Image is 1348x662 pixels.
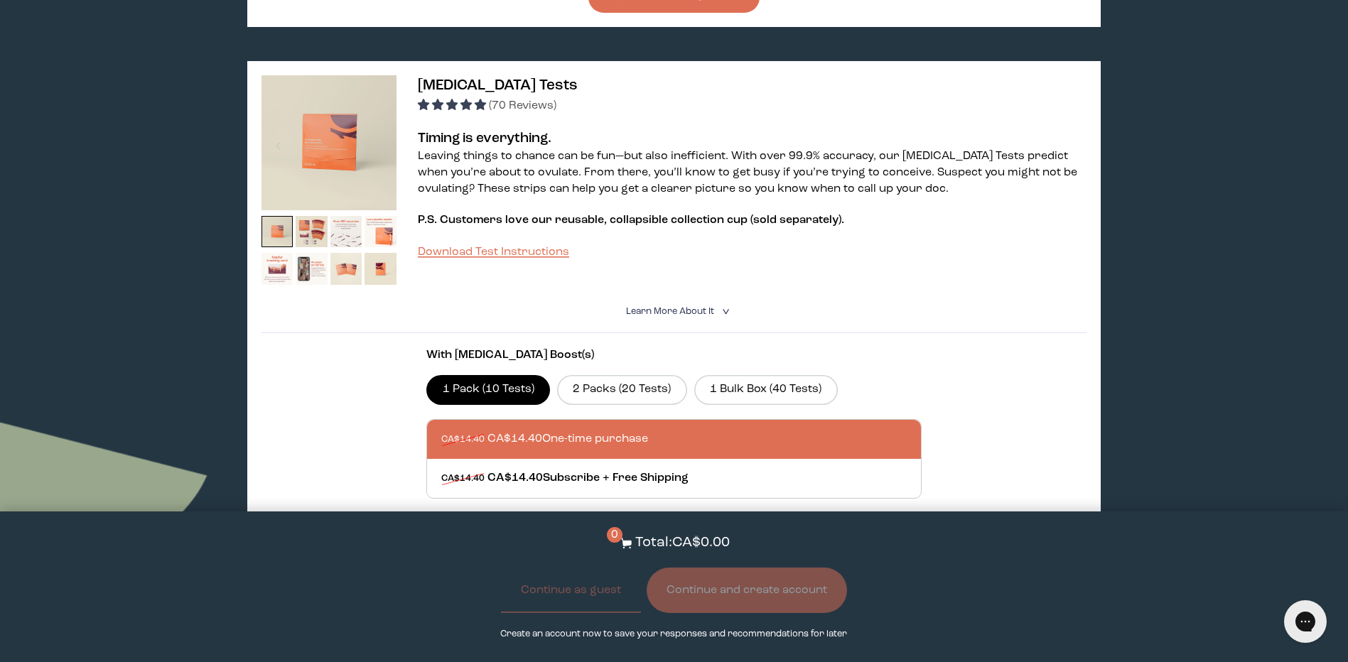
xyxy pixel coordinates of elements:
[418,78,578,93] span: [MEDICAL_DATA] Tests
[500,627,847,641] p: Create an account now to save your responses and recommendations for later
[501,568,641,613] button: Continue as guest
[296,216,328,248] img: thumbnail image
[426,347,922,364] p: With [MEDICAL_DATA] Boost(s)
[718,308,731,315] i: <
[557,375,687,405] label: 2 Packs (20 Tests)
[365,253,397,285] img: thumbnail image
[626,305,721,318] summary: Learn More About it <
[365,216,397,248] img: thumbnail image
[418,100,489,112] span: 4.96 stars
[296,253,328,285] img: thumbnail image
[647,568,847,613] button: Continue and create account
[426,375,550,405] label: 1 Pack (10 Tests)
[607,527,622,543] span: 0
[330,253,362,285] img: thumbnail image
[694,375,838,405] label: 1 Bulk Box (40 Tests)
[489,100,556,112] span: (70 Reviews)
[418,215,841,226] span: P.S. Customers love our reusable, collapsible collection cup (sold separately)
[261,216,293,248] img: thumbnail image
[635,533,730,553] p: Total: CA$0.00
[261,75,397,210] img: thumbnail image
[418,131,551,146] strong: Timing is everything.
[1277,595,1334,648] iframe: Gorgias live chat messenger
[261,253,293,285] img: thumbnail image
[626,307,714,316] span: Learn More About it
[418,246,569,258] a: Download Test Instructions
[841,215,844,226] span: .
[418,148,1087,197] p: Leaving things to chance can be fun—but also inefficient. With over 99.9% accuracy, our [MEDICAL_...
[330,216,362,248] img: thumbnail image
